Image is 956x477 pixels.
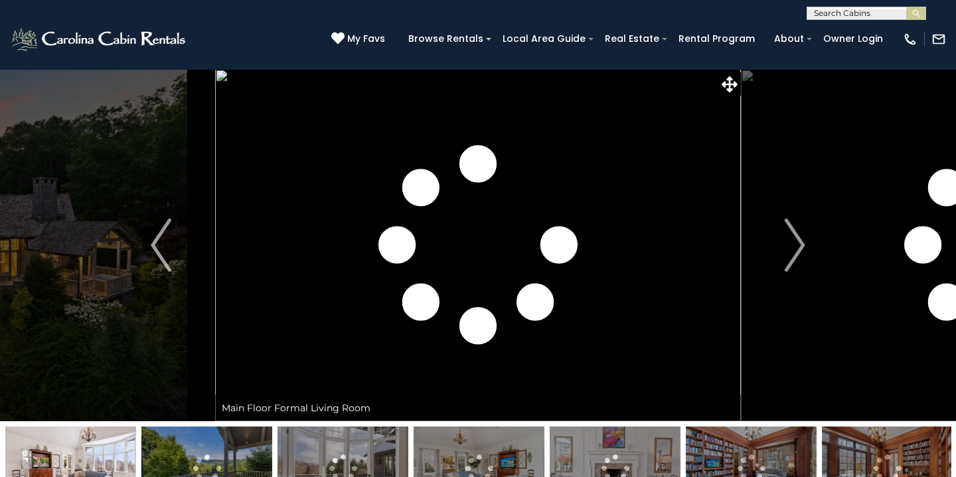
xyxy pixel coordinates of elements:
[10,26,189,52] img: White-1-2.png
[767,29,811,49] a: About
[215,395,741,421] div: Main Floor Formal Living Room
[785,219,805,272] img: arrow
[817,29,890,49] a: Owner Login
[741,69,849,421] button: Next
[496,29,592,49] a: Local Area Guide
[931,32,946,47] img: mail-regular-white.png
[347,32,385,46] span: My Favs
[672,29,761,49] a: Rental Program
[402,29,490,49] a: Browse Rentals
[151,219,171,272] img: arrow
[903,32,917,47] img: phone-regular-white.png
[107,69,215,421] button: Previous
[598,29,666,49] a: Real Estate
[331,32,388,47] a: My Favs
